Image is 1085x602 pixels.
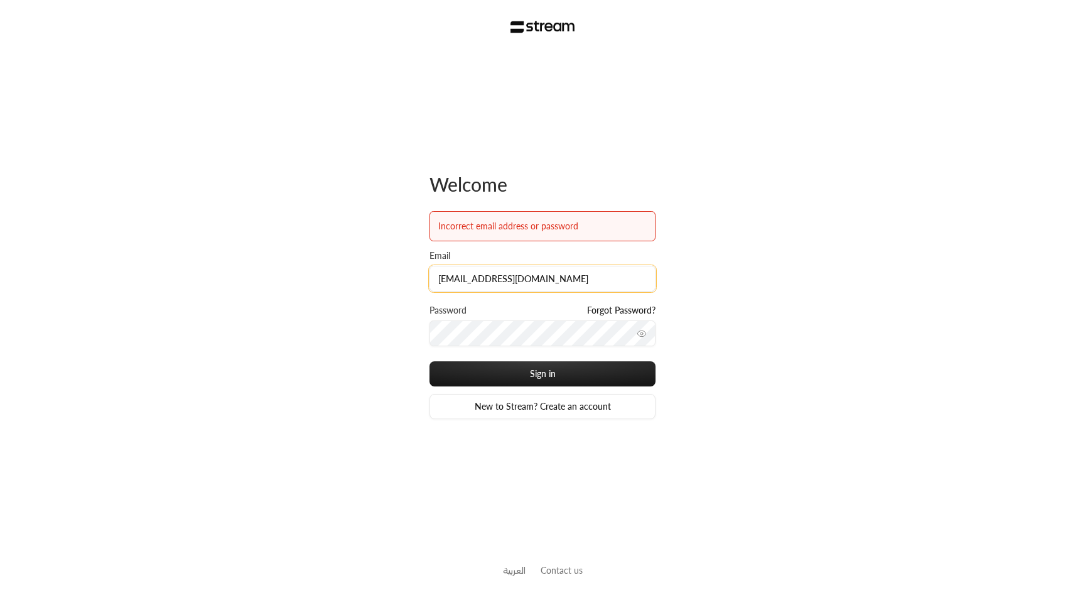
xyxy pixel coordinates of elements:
[541,565,583,576] a: Contact us
[429,361,656,386] button: Sign in
[541,564,583,577] button: Contact us
[438,220,647,233] div: Incorrect email address or password
[429,249,450,262] label: Email
[632,324,652,344] button: toggle password visibility
[510,21,575,33] img: Stream Logo
[503,559,526,582] a: العربية
[587,304,656,317] a: Forgot Password?
[429,304,467,317] label: Password
[429,394,656,419] a: New to Stream? Create an account
[429,173,507,195] span: Welcome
